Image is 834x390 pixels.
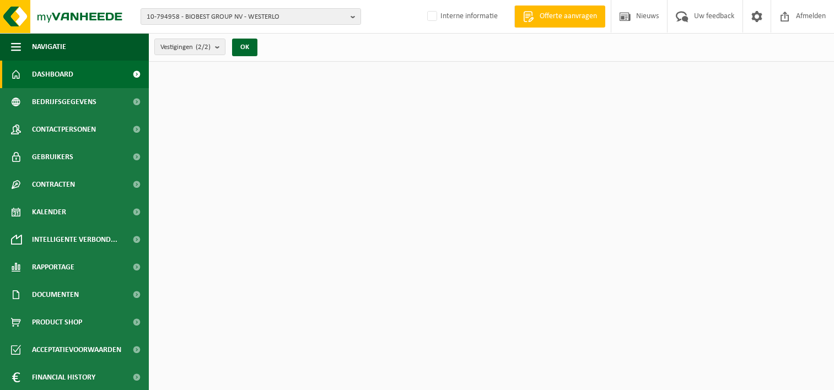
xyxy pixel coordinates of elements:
span: Vestigingen [160,39,211,56]
span: Contracten [32,171,75,198]
button: 10-794958 - BIOBEST GROUP NV - WESTERLO [141,8,361,25]
count: (2/2) [196,44,211,51]
a: Offerte aanvragen [514,6,605,28]
span: Offerte aanvragen [537,11,600,22]
span: Gebruikers [32,143,73,171]
span: Product Shop [32,308,82,336]
button: OK [232,39,257,56]
button: Vestigingen(2/2) [154,39,225,55]
span: Acceptatievoorwaarden [32,336,121,364]
span: Documenten [32,281,79,308]
span: Rapportage [32,253,74,281]
span: Dashboard [32,61,73,88]
span: Kalender [32,198,66,226]
label: Interne informatie [425,8,498,25]
span: Contactpersonen [32,116,96,143]
span: Bedrijfsgegevens [32,88,96,116]
span: Intelligente verbond... [32,226,117,253]
span: Navigatie [32,33,66,61]
span: 10-794958 - BIOBEST GROUP NV - WESTERLO [147,9,346,25]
